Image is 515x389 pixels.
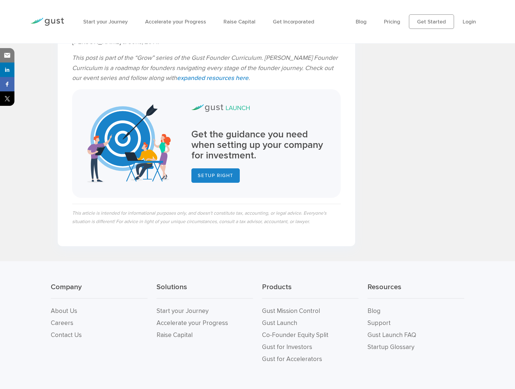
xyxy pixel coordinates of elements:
[409,14,454,29] a: Get Started
[51,319,73,327] a: Careers
[191,129,326,161] h3: Get the guidance you need when setting up your company for investment.
[177,74,248,82] a: expanded resources here
[367,282,464,299] h3: Resources
[157,282,253,299] h3: Solutions
[367,331,416,339] a: Gust Launch FAQ
[83,19,128,25] a: Start your Journey
[367,319,391,327] a: Support
[367,343,414,351] a: Startup Glossary
[51,282,147,299] h3: Company
[262,319,297,327] a: Gust Launch
[262,282,358,299] h3: Products
[367,307,380,315] a: Blog
[463,19,476,25] a: Login
[157,319,228,327] a: Accelerate your Progress
[145,19,206,25] a: Accelerate your Progress
[157,307,209,315] a: Start your Journey
[356,19,367,25] a: Blog
[51,331,82,339] a: Contact Us
[273,19,314,25] a: Get Incorporated
[262,355,322,363] a: Gust for Accelerators
[191,168,240,183] a: SETUP RIGHT
[224,19,255,25] a: Raise Capital
[72,54,338,82] em: This post is part of the “Grow” series of the Gust Founder Curriculum. [PERSON_NAME] Founder Curr...
[72,209,341,226] p: This article is intended for informational purposes only, and doesn't constitute tax, accounting,...
[51,307,77,315] a: About Us
[262,331,328,339] a: Co-Founder Equity Split
[157,331,193,339] a: Raise Capital
[262,307,320,315] a: Gust Mission Control
[384,19,400,25] a: Pricing
[262,343,312,351] a: Gust for Investors
[30,18,64,26] img: Gust Logo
